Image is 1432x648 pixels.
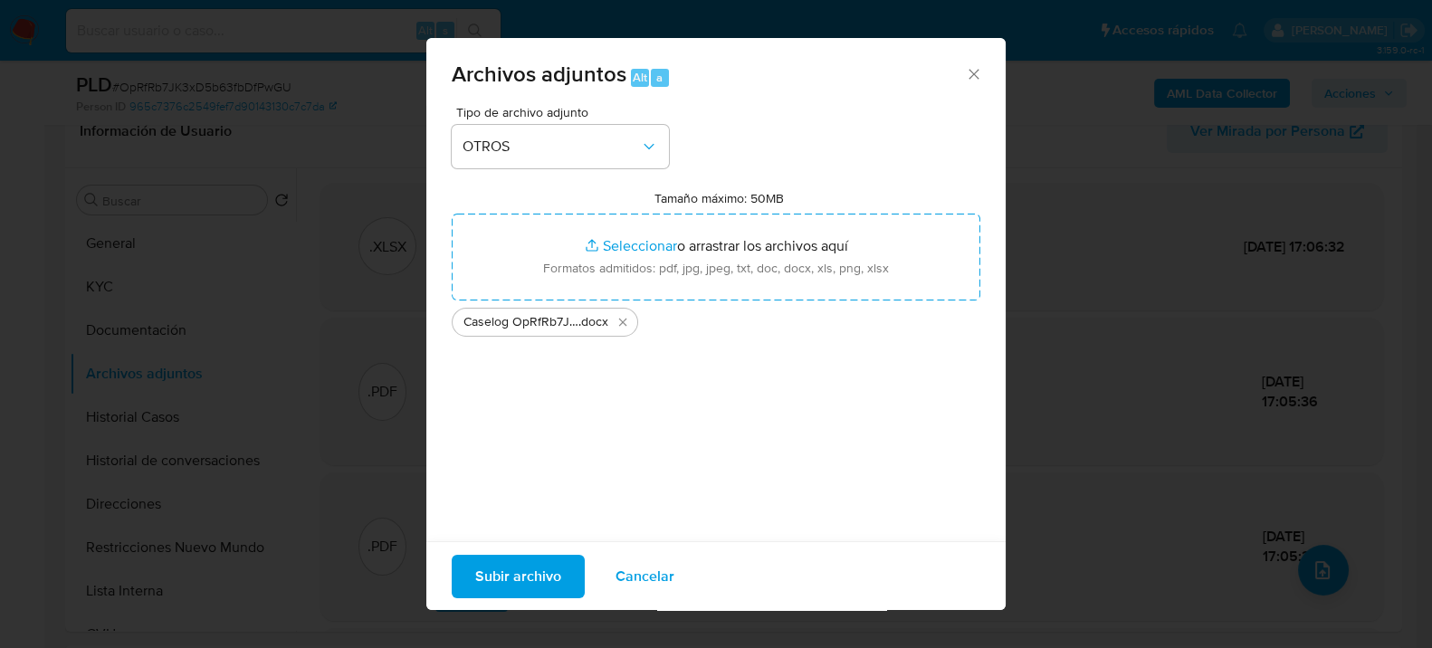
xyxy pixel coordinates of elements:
[612,311,634,333] button: Eliminar Caselog OpRfRb7JK3xD5b63fbDfPwGU_2025_07_17_22_51_29.docx
[456,106,673,119] span: Tipo de archivo adjunto
[452,300,980,337] ul: Archivos seleccionados
[452,554,585,597] button: Subir archivo
[452,58,626,90] span: Archivos adjuntos
[592,554,698,597] button: Cancelar
[475,556,561,596] span: Subir archivo
[616,556,674,596] span: Cancelar
[965,65,981,81] button: Cerrar
[633,69,647,86] span: Alt
[578,313,608,331] span: .docx
[656,69,663,86] span: a
[463,313,578,331] span: Caselog OpRfRb7JK3xD5b63fbDfPwGU_2025_07_17_22_51_29
[654,190,784,206] label: Tamaño máximo: 50MB
[452,125,669,168] button: OTROS
[463,138,640,156] span: OTROS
